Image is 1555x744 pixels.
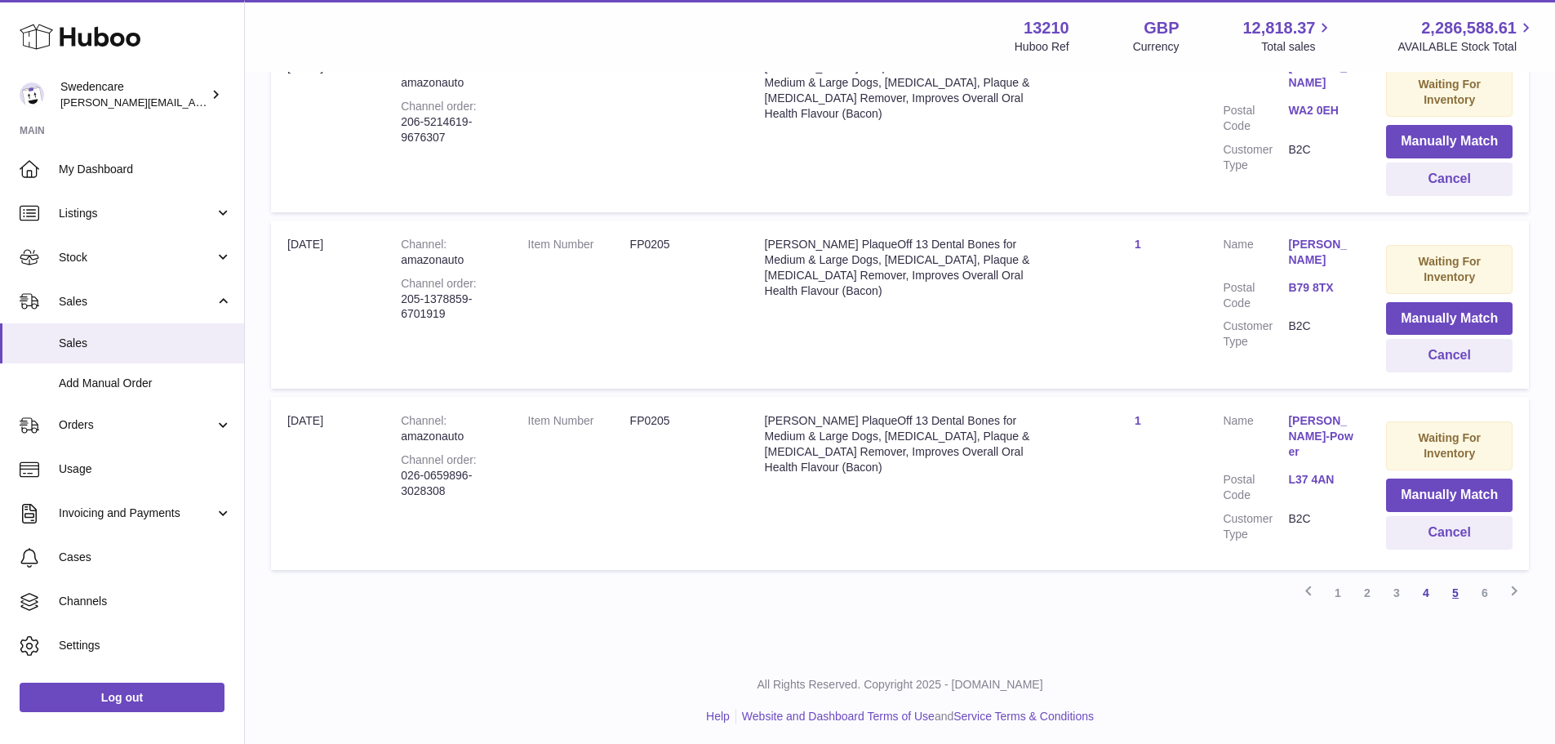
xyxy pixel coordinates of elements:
[1353,578,1382,608] a: 2
[1223,413,1288,464] dt: Name
[1288,60,1353,91] a: [PERSON_NAME]
[59,294,215,310] span: Sales
[1386,302,1513,336] button: Manually Match
[60,96,327,109] span: [PERSON_NAME][EMAIL_ADDRESS][DOMAIN_NAME]
[258,677,1542,693] p: All Rights Reserved. Copyright 2025 - [DOMAIN_NAME]
[59,376,232,391] span: Add Manual Order
[59,336,232,351] span: Sales
[59,594,232,609] span: Channels
[1421,17,1517,39] span: 2,286,588.61
[1288,103,1353,118] a: WA2 0EH
[271,221,384,389] td: [DATE]
[401,277,477,290] strong: Channel order
[59,417,215,433] span: Orders
[59,550,232,565] span: Cases
[1386,125,1513,158] button: Manually Match
[401,99,495,145] div: 206-5214619-9676307
[271,43,384,212] td: [DATE]
[1135,414,1141,427] a: 1
[401,238,447,251] strong: Channel
[1223,472,1288,503] dt: Postal Code
[765,413,1053,475] div: [PERSON_NAME] PlaqueOff 13 Dental Bones for Medium & Large Dogs, [MEDICAL_DATA], Plaque & [MEDICA...
[1397,17,1535,55] a: 2,286,588.61 AVAILABLE Stock Total
[1015,39,1069,55] div: Huboo Ref
[1288,142,1353,173] dd: B2C
[401,453,477,466] strong: Channel order
[1441,578,1470,608] a: 5
[765,237,1053,299] div: [PERSON_NAME] PlaqueOff 13 Dental Bones for Medium & Large Dogs, [MEDICAL_DATA], Plaque & [MEDICA...
[1288,472,1353,488] a: L37 4AN
[528,237,630,252] dt: Item Number
[1288,237,1353,268] a: [PERSON_NAME]
[953,710,1094,723] a: Service Terms & Conditions
[1223,280,1288,311] dt: Postal Code
[401,100,477,113] strong: Channel order
[59,162,232,177] span: My Dashboard
[59,506,215,521] span: Invoicing and Payments
[1223,103,1288,134] dt: Postal Code
[401,452,495,499] div: 026-0659896-3028308
[630,237,732,252] dd: FP0205
[401,414,447,427] strong: Channel
[630,413,732,429] dd: FP0205
[1323,578,1353,608] a: 1
[401,276,495,323] div: 205-1378859-6701919
[401,237,495,268] div: amazonauto
[1223,142,1288,173] dt: Customer Type
[401,60,495,91] div: amazonauto
[59,206,215,221] span: Listings
[736,709,1094,724] li: and
[1223,60,1288,95] dt: Name
[1288,280,1353,296] a: B79 8TX
[1386,339,1513,372] button: Cancel
[1242,17,1334,55] a: 12,818.37 Total sales
[1223,237,1288,272] dt: Name
[59,461,232,477] span: Usage
[1135,238,1141,251] a: 1
[60,79,207,110] div: Swedencare
[1397,39,1535,55] span: AVAILABLE Stock Total
[706,710,730,723] a: Help
[1288,511,1353,542] dd: B2C
[1024,17,1069,39] strong: 13210
[1223,511,1288,542] dt: Customer Type
[742,710,935,723] a: Website and Dashboard Terms of Use
[271,397,384,570] td: [DATE]
[59,250,215,265] span: Stock
[1386,516,1513,550] button: Cancel
[1382,578,1411,608] a: 3
[1418,78,1480,106] strong: Waiting For Inventory
[1242,17,1315,39] span: 12,818.37
[1288,319,1353,350] dd: B2C
[1386,479,1513,512] button: Manually Match
[1261,39,1334,55] span: Total sales
[528,413,630,429] dt: Item Number
[20,82,44,107] img: rebecca.fall@swedencare.co.uk
[1470,578,1499,608] a: 6
[1411,578,1441,608] a: 4
[1223,319,1288,350] dt: Customer Type
[20,683,224,712] a: Log out
[1418,255,1480,283] strong: Waiting For Inventory
[1418,431,1480,460] strong: Waiting For Inventory
[1288,413,1353,460] a: [PERSON_NAME]-Power
[765,60,1053,122] div: [PERSON_NAME] PlaqueOff 13 Dental Bones for Medium & Large Dogs, [MEDICAL_DATA], Plaque & [MEDICA...
[1144,17,1179,39] strong: GBP
[1133,39,1180,55] div: Currency
[59,638,232,653] span: Settings
[1386,163,1513,196] button: Cancel
[401,413,495,444] div: amazonauto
